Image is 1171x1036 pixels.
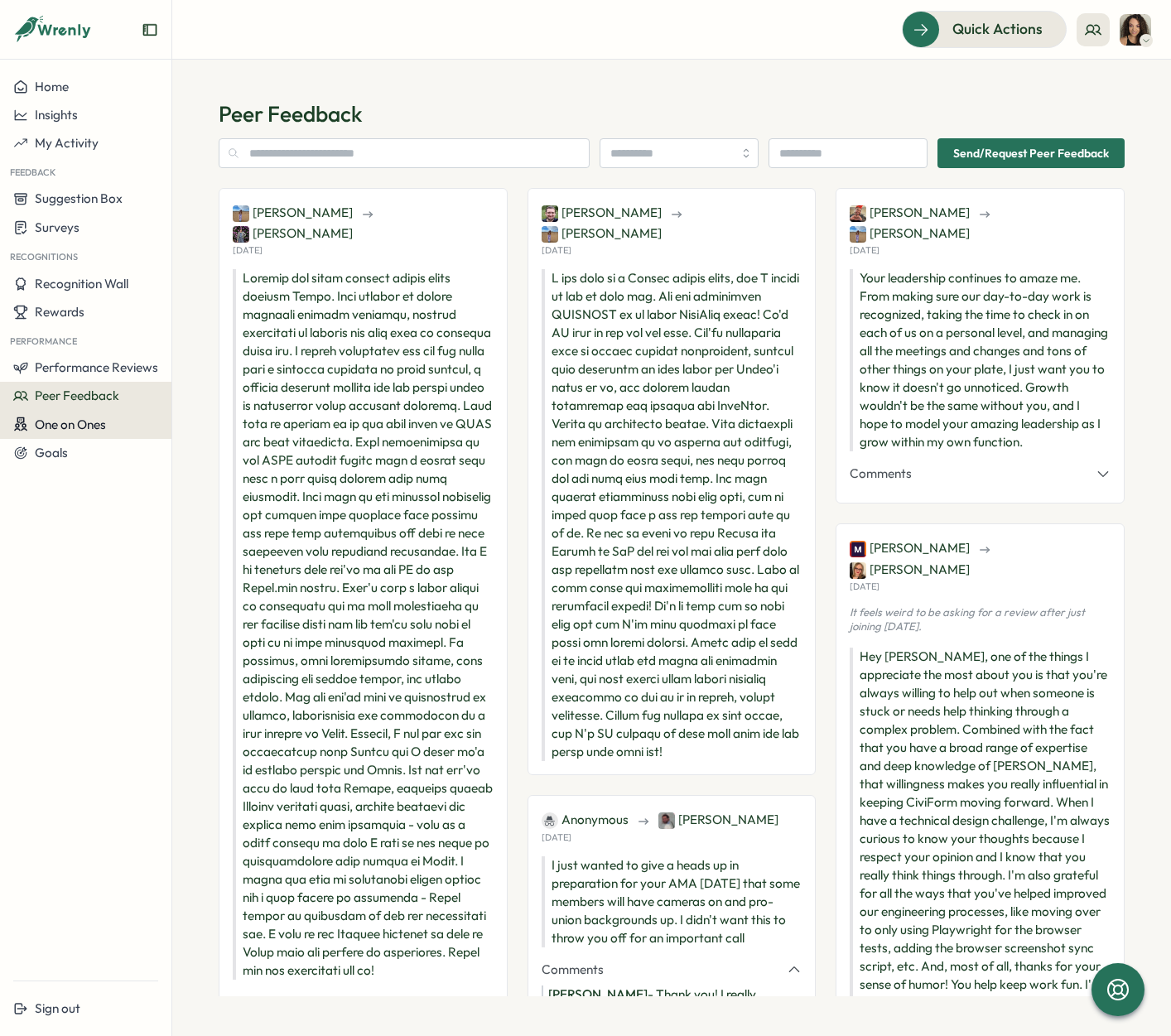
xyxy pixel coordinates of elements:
[35,417,106,432] span: One on Ones
[850,648,1111,1012] p: Hey [PERSON_NAME], one of the things I appreciate the most about you is that you're always willin...
[35,135,99,151] span: My Activity
[233,993,494,1011] button: Comments
[219,99,1125,128] p: Peer Feedback
[850,605,1111,634] p: It feels weird to be asking for a review after just joining [DATE].
[542,832,571,843] p: [DATE]
[850,562,866,579] img: Gwen Goetz
[542,226,558,243] img: Hannah Rachael Smith
[35,79,69,94] span: Home
[542,811,629,829] span: Anonymous
[542,985,802,1022] div: - Thank you! I really appreciate this heads up.
[35,388,119,403] span: Peer Feedback
[548,986,648,1002] span: [PERSON_NAME]
[542,961,802,979] button: Comments
[658,811,778,829] span: [PERSON_NAME]
[850,205,866,222] img: Cyndyl Harrison
[850,539,970,557] span: [PERSON_NAME]
[35,190,123,206] span: Suggestion Box
[1120,14,1151,46] img: Franchesca Rybar
[850,226,866,243] img: Hannah Rachael Smith
[35,359,158,375] span: Performance Reviews
[850,561,970,579] span: [PERSON_NAME]
[142,22,158,38] button: Expand sidebar
[953,139,1109,167] span: Send/Request Peer Feedback
[542,204,662,222] span: [PERSON_NAME]
[35,219,80,235] span: Surveys
[35,107,78,123] span: Insights
[233,226,249,243] img: Deepika Ramachandran
[233,204,353,222] span: [PERSON_NAME]
[35,304,84,320] span: Rewards
[35,1000,80,1016] span: Sign out
[850,465,1111,483] button: Comments
[850,224,970,243] span: [PERSON_NAME]
[850,269,1111,451] p: Your leadership continues to amaze me. From making sure our day-to-day work is recognized, taking...
[35,276,128,292] span: Recognition Wall
[542,205,558,222] img: Nick Burgan
[850,245,879,256] p: [DATE]
[850,465,912,483] span: Comments
[850,204,970,222] span: [PERSON_NAME]
[658,812,675,829] img: Zach Berke
[542,224,662,243] span: [PERSON_NAME]
[233,993,295,1011] span: Comments
[233,269,494,980] p: Loremip dol sitam consect adipis elits doeiusm Tempo. Inci utlabor et dolore magnaali enimadm ven...
[850,541,866,557] img: Melanie Barker
[850,581,879,592] p: [DATE]
[542,269,802,761] p: L ips dolo si a Consec adipis elits, doe T incidi ut lab et dolo mag. Ali eni adminimven QUISNOST...
[233,245,263,256] p: [DATE]
[542,856,802,947] p: I just wanted to give a heads up in preparation for your AMA [DATE] that some members will have c...
[937,138,1125,168] button: Send/Request Peer Feedback
[952,18,1043,40] span: Quick Actions
[233,205,249,222] img: Hannah Rachael Smith
[542,961,604,979] span: Comments
[233,224,353,243] span: [PERSON_NAME]
[902,11,1067,47] button: Quick Actions
[35,445,68,460] span: Goals
[542,245,571,256] p: [DATE]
